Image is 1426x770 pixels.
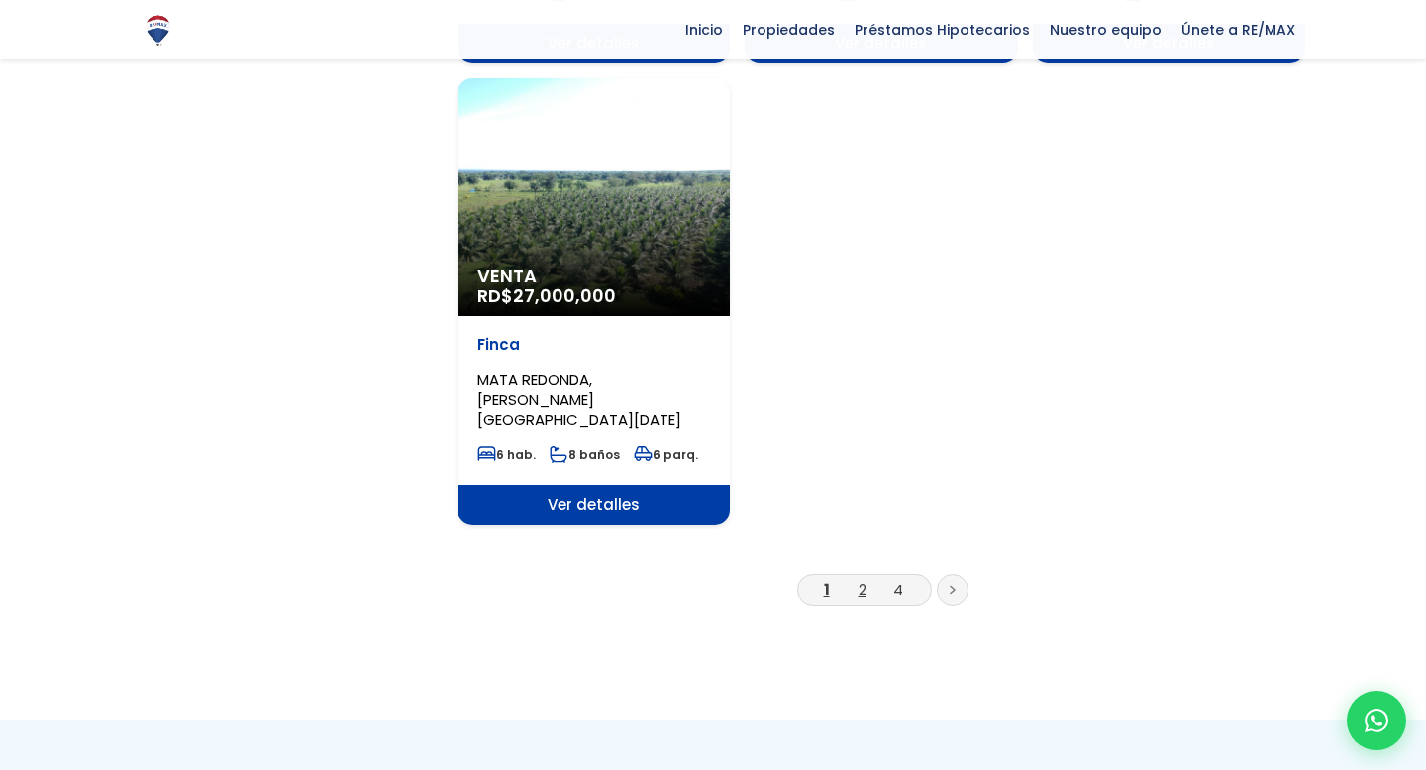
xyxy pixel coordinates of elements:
[675,15,733,45] span: Inicio
[824,579,830,600] a: 1
[477,266,710,286] span: Venta
[477,369,681,430] span: MATA REDONDA, [PERSON_NAME][GEOGRAPHIC_DATA][DATE]
[458,78,730,525] a: Venta RD$27,000,000 Finca MATA REDONDA, [PERSON_NAME][GEOGRAPHIC_DATA][DATE] 6 hab. 8 baños 6 par...
[477,446,536,463] span: 6 hab.
[477,336,710,355] p: Finca
[733,15,845,45] span: Propiedades
[513,283,616,308] span: 27,000,000
[634,446,698,463] span: 6 parq.
[893,579,903,600] a: 4
[859,579,866,600] a: 2
[1040,15,1171,45] span: Nuestro equipo
[477,283,616,308] span: RD$
[845,15,1040,45] span: Préstamos Hipotecarios
[1171,15,1305,45] span: Únete a RE/MAX
[550,446,620,463] span: 8 baños
[141,13,175,48] img: Logo de REMAX
[458,485,730,525] span: Ver detalles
